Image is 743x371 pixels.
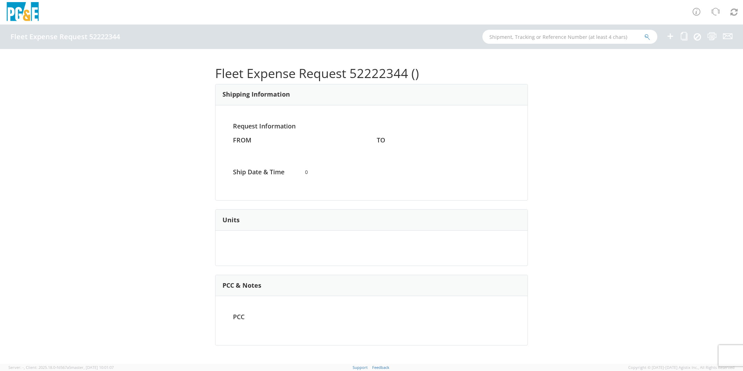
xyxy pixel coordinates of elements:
h3: PCC & Notes [222,282,261,289]
span: master, [DATE] 10:01:07 [71,365,114,370]
h4: Fleet Expense Request 52222344 [10,33,120,41]
span: 0 [300,169,444,176]
h4: FROM [233,137,366,144]
input: Shipment, Tracking or Reference Number (at least 4 chars) [482,30,657,44]
span: , [24,365,25,370]
h1: Fleet Expense Request 52222344 () [215,66,528,80]
img: pge-logo-06675f144f4cfa6a6814.png [5,2,40,23]
h3: Shipping Information [222,91,290,98]
h4: Request Information [233,123,510,130]
span: Server: - [8,365,25,370]
a: Support [353,365,368,370]
h4: Ship Date & Time [228,169,300,176]
span: Copyright © [DATE]-[DATE] Agistix Inc., All Rights Reserved [628,365,735,370]
a: Feedback [372,365,389,370]
span: Client: 2025.18.0-fd567a5 [26,365,114,370]
h3: Units [222,217,240,224]
h4: TO [377,137,510,144]
h4: PCC [228,314,300,321]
